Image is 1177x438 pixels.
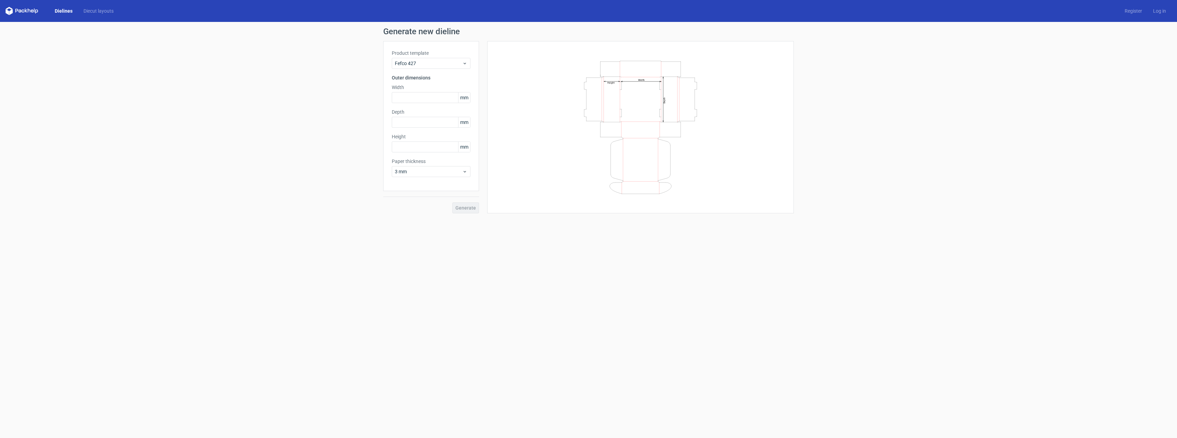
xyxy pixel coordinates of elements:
h3: Outer dimensions [392,74,470,81]
a: Log in [1148,8,1172,14]
text: Depth [663,97,666,103]
text: Width [638,78,645,81]
text: Height [607,81,615,84]
label: Width [392,84,470,91]
span: mm [458,92,470,103]
label: Paper thickness [392,158,470,165]
span: 3 mm [395,168,462,175]
span: mm [458,117,470,127]
label: Height [392,133,470,140]
a: Dielines [49,8,78,14]
a: Diecut layouts [78,8,119,14]
a: Register [1119,8,1148,14]
label: Product template [392,50,470,57]
span: mm [458,142,470,152]
span: Fefco 427 [395,60,462,67]
label: Depth [392,109,470,115]
h1: Generate new dieline [383,27,794,36]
